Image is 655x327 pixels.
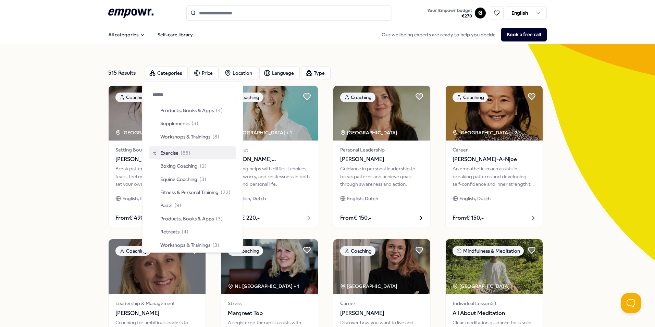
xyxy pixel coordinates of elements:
[340,93,375,102] div: Coaching
[115,146,199,154] span: Setting Boundaries
[212,133,219,141] span: ( 8 )
[108,66,139,80] div: 515 Results
[221,189,231,196] span: ( 22 )
[221,85,318,228] a: package imageCoaching[GEOGRAPHIC_DATA] + 1Burn-out[PERSON_NAME][GEOGRAPHIC_DATA]Coaching helps wi...
[115,93,151,102] div: Coaching
[427,13,472,19] span: € 270
[347,195,378,202] span: English, Dutch
[145,66,188,80] button: Categories
[221,239,318,294] img: package image
[228,146,311,154] span: Burn-out
[459,195,491,202] span: English, Dutch
[109,239,206,294] img: package image
[160,107,214,114] span: Products, Books & Apps
[445,85,543,228] a: package imageCoaching[GEOGRAPHIC_DATA] + 2Career[PERSON_NAME]-A-NjoeAn empathetic coach assists i...
[212,241,219,249] span: ( 3 )
[115,246,151,256] div: Coaching
[228,129,292,136] div: [GEOGRAPHIC_DATA] + 1
[160,228,180,235] span: Retreats
[333,239,430,294] img: package image
[228,93,263,102] div: Coaching
[115,214,148,222] span: From € 490,-
[453,93,488,102] div: Coaching
[340,282,398,290] div: [GEOGRAPHIC_DATA]
[115,165,199,188] div: Break patterns, reduce stress, release fears, feel more confident, assertively set your own bound...
[340,246,375,256] div: Coaching
[446,86,543,141] img: package image
[621,293,641,313] iframe: Help Scout Beacon - Open
[424,6,475,20] a: Your Empowr budget€270
[340,300,423,307] span: Career
[160,120,189,127] span: Supplements
[200,162,207,170] span: ( 1 )
[191,120,198,127] span: ( 3 )
[228,309,311,318] span: Margreet Top
[103,28,198,41] nav: Main
[160,189,219,196] span: Fitness & Personal Training
[340,165,423,188] div: Guidance in personal leadership to break patterns and achieve goals through awareness and action.
[301,66,331,80] button: Type
[376,28,547,41] div: Our wellbeing experts are ready to help you decide
[220,66,258,80] button: Location
[152,28,198,41] a: Self-care library
[148,106,237,249] div: Suggestions
[340,309,423,318] span: [PERSON_NAME]
[340,129,398,136] div: [GEOGRAPHIC_DATA]
[333,85,431,228] a: package imageCoaching[GEOGRAPHIC_DATA] Personal Leadership[PERSON_NAME]Guidance in personal leade...
[446,239,543,294] img: package image
[182,228,188,235] span: ( 4 )
[174,202,181,209] span: ( 9 )
[453,146,536,154] span: Career
[426,7,473,20] button: Your Empowr budget€270
[160,162,198,170] span: Boxing Coaching
[340,155,423,164] span: [PERSON_NAME]
[160,202,172,209] span: Padel
[453,300,536,307] span: Individual Lesson(s)
[108,85,206,228] a: package imageCoaching[GEOGRAPHIC_DATA] Setting Boundaries[PERSON_NAME]Break patterns, reduce stre...
[216,215,223,222] span: ( 3 )
[259,66,300,80] button: Language
[453,155,536,164] span: [PERSON_NAME]-A-Njoe
[228,155,311,164] span: [PERSON_NAME][GEOGRAPHIC_DATA]
[181,149,190,157] span: ( 65 )
[122,195,153,202] span: English, Dutch
[228,282,299,290] div: NL [GEOGRAPHIC_DATA] + 1
[453,282,511,290] div: [GEOGRAPHIC_DATA]
[221,86,318,141] img: package image
[160,215,214,222] span: Products, Books & Apps
[427,8,472,13] span: Your Empowr budget
[189,66,219,80] button: Price
[115,155,199,164] span: [PERSON_NAME]
[160,175,197,183] span: Equine Coaching
[115,300,199,307] span: Leadership & Management
[453,129,517,136] div: [GEOGRAPHIC_DATA] + 2
[216,107,223,114] span: ( 4 )
[160,149,178,157] span: Exercise
[103,28,151,41] button: All categories
[228,214,260,222] span: From € 220,-
[235,195,266,202] span: English, Dutch
[228,300,311,307] span: Stress
[160,133,210,141] span: Workshops & Trainings
[333,86,430,141] img: package image
[501,28,547,41] button: Book a free call
[453,309,536,318] span: All About Meditation
[340,146,423,154] span: Personal Leadership
[453,246,524,256] div: Mindfulness & Meditation
[228,165,311,188] div: Coaching helps with difficult choices, stress, worry, and restlessness in both work and personal ...
[228,246,263,256] div: Coaching
[475,8,486,19] button: G
[115,309,199,318] span: [PERSON_NAME]
[340,214,371,222] span: From € 150,-
[453,165,536,188] div: An empathetic coach assists in breaking patterns and developing self-confidence and inner strengt...
[453,214,484,222] span: From € 150,-
[186,5,392,21] input: Search for products, categories or subcategories
[109,86,206,141] img: package image
[199,175,206,183] span: ( 3 )
[115,129,174,136] div: [GEOGRAPHIC_DATA]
